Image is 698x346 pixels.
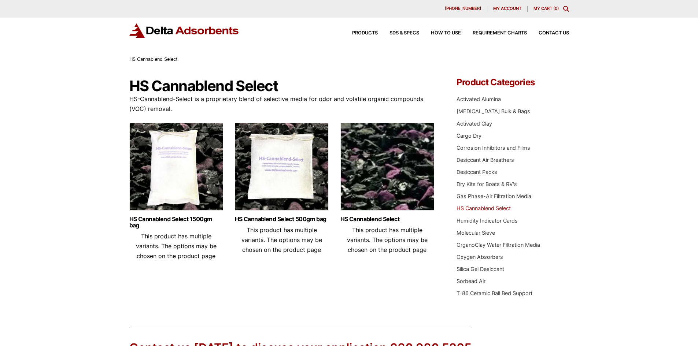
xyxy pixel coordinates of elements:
[457,157,514,163] a: Desiccant Air Breathers
[457,78,569,87] h4: Product Categories
[487,6,528,12] a: My account
[431,31,461,36] span: How to Use
[340,216,434,222] a: HS Cannablend Select
[457,108,530,114] a: [MEDICAL_DATA] Bulk & Bags
[457,217,518,224] a: Humidity Indicator Cards
[129,94,435,114] p: HS-Cannablend-Select is a proprietary blend of selective media for odor and volatile organic comp...
[457,169,497,175] a: Desiccant Packs
[445,7,481,11] span: [PHONE_NUMBER]
[457,96,501,102] a: Activated Alumina
[457,193,531,199] a: Gas Phase-Air Filtration Media
[457,278,485,284] a: Sorbead Air
[493,7,521,11] span: My account
[457,254,503,260] a: Oxygen Absorbers
[555,6,557,11] span: 0
[457,205,511,211] a: HS Cannablend Select
[457,266,504,272] a: Silica Gel Desiccant
[473,31,527,36] span: Requirement Charts
[235,216,329,222] a: HS Cannablend Select 500gm bag
[457,145,530,151] a: Corrosion Inhibitors and Films
[457,133,481,139] a: Cargo Dry
[352,31,378,36] span: Products
[533,6,559,11] a: My Cart (0)
[136,232,217,260] span: This product has multiple variants. The options may be chosen on the product page
[461,31,527,36] a: Requirement Charts
[347,226,428,253] span: This product has multiple variants. The options may be chosen on the product page
[129,216,223,228] a: HS Cannablend Select 1500gm bag
[129,23,239,38] img: Delta Adsorbents
[457,120,492,127] a: Activated Clay
[539,31,569,36] span: Contact Us
[129,78,435,94] h1: HS Cannablend Select
[457,181,517,187] a: Dry Kits for Boats & RV's
[457,230,495,236] a: Molecular Sieve
[419,31,461,36] a: How to Use
[439,6,487,12] a: [PHONE_NUMBER]
[527,31,569,36] a: Contact Us
[457,242,540,248] a: OrganoClay Water Filtration Media
[563,6,569,12] div: Toggle Modal Content
[389,31,419,36] span: SDS & SPECS
[129,56,178,62] span: HS Cannablend Select
[241,226,322,253] span: This product has multiple variants. The options may be chosen on the product page
[340,31,378,36] a: Products
[457,290,532,296] a: T-86 Ceramic Ball Bed Support
[378,31,419,36] a: SDS & SPECS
